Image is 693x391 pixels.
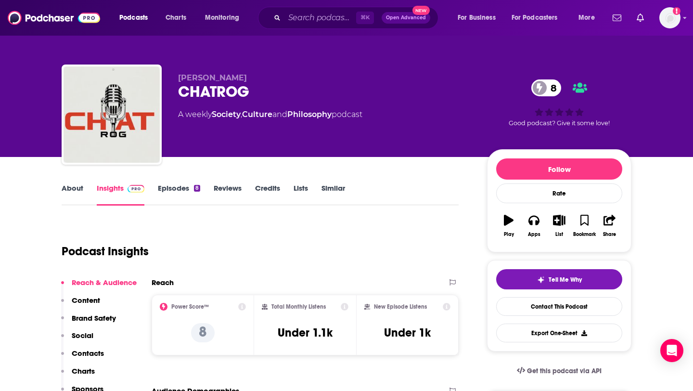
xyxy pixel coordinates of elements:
[659,7,680,28] img: User Profile
[166,11,186,25] span: Charts
[578,11,595,25] span: More
[294,183,308,206] a: Lists
[152,278,174,287] h2: Reach
[673,7,680,15] svg: Add a profile image
[527,367,602,375] span: Get this podcast via API
[572,209,597,243] button: Bookmark
[505,10,572,26] button: open menu
[458,11,496,25] span: For Business
[541,79,562,96] span: 8
[241,110,242,119] span: ,
[64,66,160,163] img: CHATROG
[61,296,100,313] button: Content
[504,232,514,237] div: Play
[72,349,104,358] p: Contacts
[61,278,137,296] button: Reach & Audience
[61,331,93,349] button: Social
[633,10,648,26] a: Show notifications dropdown
[547,209,572,243] button: List
[386,15,426,20] span: Open Advanced
[356,12,374,24] span: ⌘ K
[287,110,332,119] a: Philosophy
[537,276,545,284] img: tell me why sparkle
[61,349,104,366] button: Contacts
[72,366,95,376] p: Charts
[171,303,209,310] h2: Power Score™
[159,10,192,26] a: Charts
[119,11,148,25] span: Podcasts
[531,79,562,96] a: 8
[321,183,345,206] a: Similar
[487,73,631,133] div: 8Good podcast? Give it some love!
[178,109,362,120] div: A weekly podcast
[255,183,280,206] a: Credits
[62,244,149,259] h1: Podcast Insights
[659,7,680,28] span: Logged in as elliesachs09
[603,232,616,237] div: Share
[113,10,160,26] button: open menu
[242,110,272,119] a: Culture
[496,158,622,180] button: Follow
[205,11,239,25] span: Monitoring
[384,326,431,340] h3: Under 1k
[521,209,546,243] button: Apps
[609,10,625,26] a: Show notifications dropdown
[549,276,582,284] span: Tell Me Why
[267,7,448,29] div: Search podcasts, credits, & more...
[72,331,93,340] p: Social
[214,183,242,206] a: Reviews
[212,110,241,119] a: Society
[509,359,609,383] a: Get this podcast via API
[382,12,430,24] button: Open AdvancedNew
[496,324,622,342] button: Export One-Sheet
[128,185,144,193] img: Podchaser Pro
[72,278,137,287] p: Reach & Audience
[374,303,427,310] h2: New Episode Listens
[496,183,622,203] div: Rate
[509,119,610,127] span: Good podcast? Give it some love!
[272,110,287,119] span: and
[62,183,83,206] a: About
[496,269,622,289] button: tell me why sparkleTell Me Why
[572,10,607,26] button: open menu
[528,232,540,237] div: Apps
[496,209,521,243] button: Play
[61,313,116,331] button: Brand Safety
[198,10,252,26] button: open menu
[659,7,680,28] button: Show profile menu
[72,313,116,323] p: Brand Safety
[597,209,622,243] button: Share
[451,10,508,26] button: open menu
[72,296,100,305] p: Content
[178,73,247,82] span: [PERSON_NAME]
[660,339,683,362] div: Open Intercom Messenger
[8,9,100,27] img: Podchaser - Follow, Share and Rate Podcasts
[573,232,596,237] div: Bookmark
[158,183,200,206] a: Episodes8
[278,326,333,340] h3: Under 1.1k
[191,323,215,342] p: 8
[97,183,144,206] a: InsightsPodchaser Pro
[61,366,95,384] button: Charts
[284,10,356,26] input: Search podcasts, credits, & more...
[412,6,430,15] span: New
[271,303,326,310] h2: Total Monthly Listens
[496,297,622,316] a: Contact This Podcast
[194,185,200,192] div: 8
[555,232,563,237] div: List
[512,11,558,25] span: For Podcasters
